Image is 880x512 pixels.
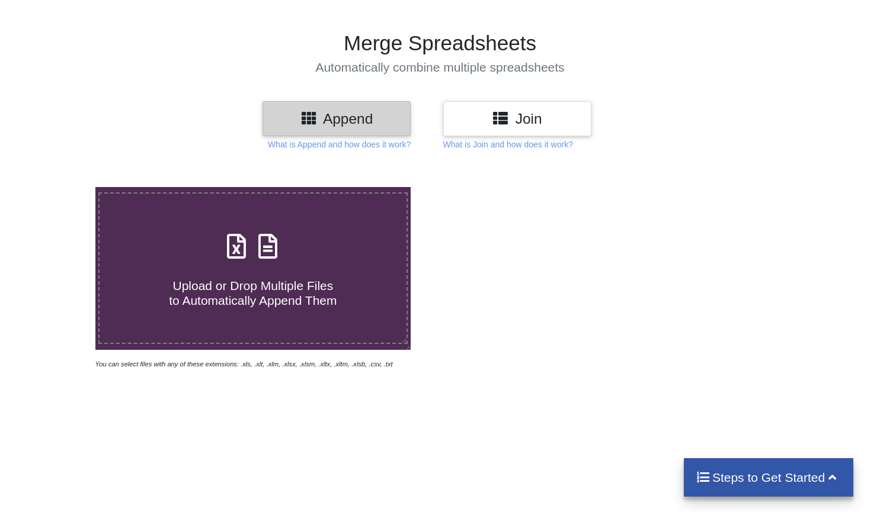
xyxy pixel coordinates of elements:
p: What is Append and how does it work? [268,139,411,150]
h3: Append [271,110,402,127]
span: Upload or Drop Multiple Files to Automatically Append Them [169,279,337,307]
i: You can select files with any of these extensions: .xls, .xlt, .xlm, .xlsx, .xlsm, .xltx, .xltm, ... [95,360,393,368]
h4: Steps to Get Started [696,470,842,485]
p: What is Join and how does it work? [443,139,573,150]
h3: Join [452,110,583,127]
